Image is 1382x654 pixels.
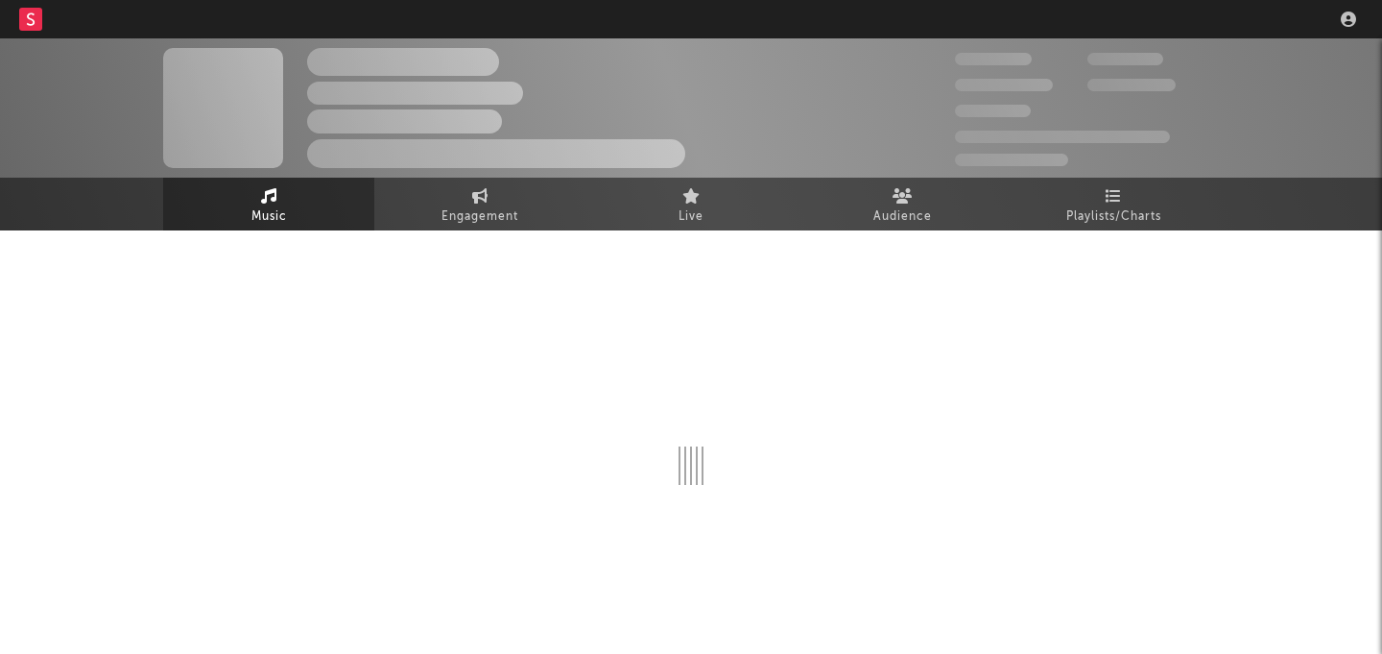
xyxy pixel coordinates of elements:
span: 300,000 [955,53,1032,65]
span: Jump Score: 85.0 [955,154,1068,166]
a: Music [163,178,374,230]
span: 50,000,000 [955,79,1053,91]
span: Engagement [441,206,518,229]
span: Audience [873,206,932,229]
span: Live [679,206,703,229]
span: Music [251,206,287,229]
span: 1,000,000 [1087,79,1176,91]
a: Audience [797,178,1008,230]
span: 100,000 [955,105,1031,117]
a: Engagement [374,178,585,230]
a: Live [585,178,797,230]
span: Playlists/Charts [1066,206,1161,229]
a: Playlists/Charts [1008,178,1219,230]
span: 50,000,000 Monthly Listeners [955,131,1170,143]
span: 100,000 [1087,53,1163,65]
